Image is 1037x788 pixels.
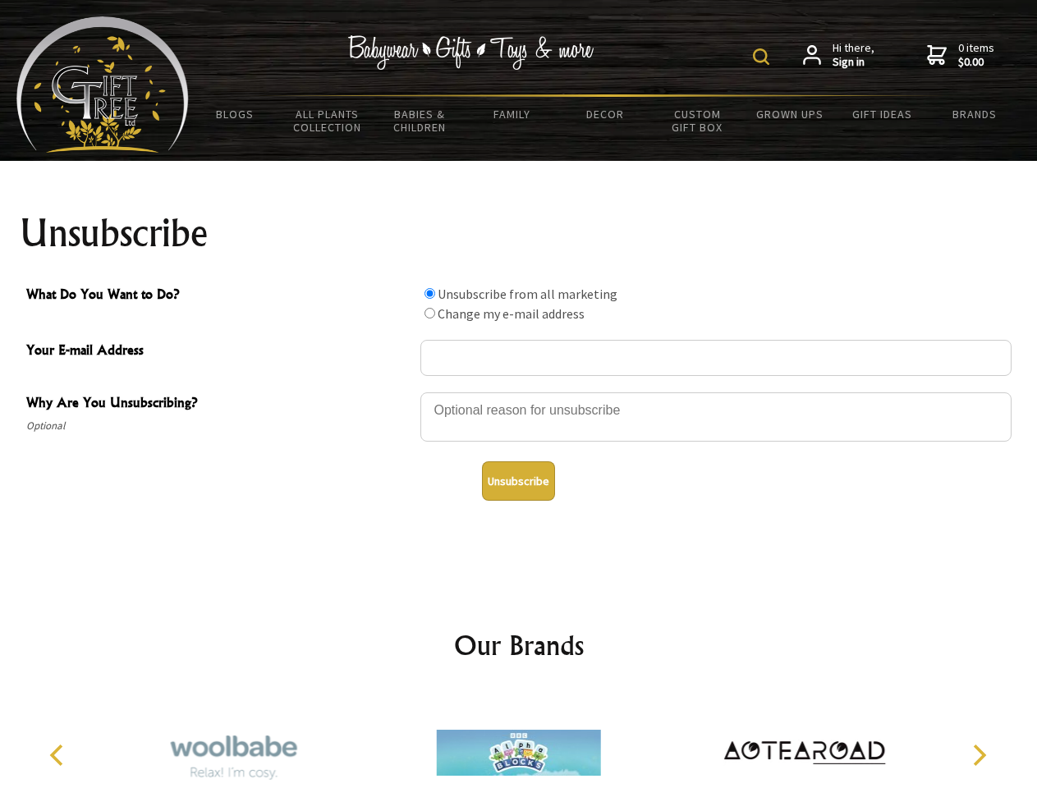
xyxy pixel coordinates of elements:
[41,737,77,773] button: Previous
[20,213,1018,253] h1: Unsubscribe
[33,625,1005,665] h2: Our Brands
[282,97,374,144] a: All Plants Collection
[929,97,1021,131] a: Brands
[424,308,435,318] input: What Do You Want to Do?
[26,392,412,416] span: Why Are You Unsubscribing?
[651,97,744,144] a: Custom Gift Box
[961,737,997,773] button: Next
[558,97,651,131] a: Decor
[803,41,874,70] a: Hi there,Sign in
[833,41,874,70] span: Hi there,
[958,55,994,70] strong: $0.00
[189,97,282,131] a: BLOGS
[482,461,555,501] button: Unsubscribe
[16,16,189,153] img: Babyware - Gifts - Toys and more...
[26,340,412,364] span: Your E-mail Address
[420,340,1012,376] input: Your E-mail Address
[348,35,594,70] img: Babywear - Gifts - Toys & more
[836,97,929,131] a: Gift Ideas
[743,97,836,131] a: Grown Ups
[927,41,994,70] a: 0 items$0.00
[753,48,769,65] img: product search
[420,392,1012,442] textarea: Why Are You Unsubscribing?
[466,97,559,131] a: Family
[438,286,617,302] label: Unsubscribe from all marketing
[424,288,435,299] input: What Do You Want to Do?
[26,284,412,308] span: What Do You Want to Do?
[958,40,994,70] span: 0 items
[833,55,874,70] strong: Sign in
[438,305,585,322] label: Change my e-mail address
[374,97,466,144] a: Babies & Children
[26,416,412,436] span: Optional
